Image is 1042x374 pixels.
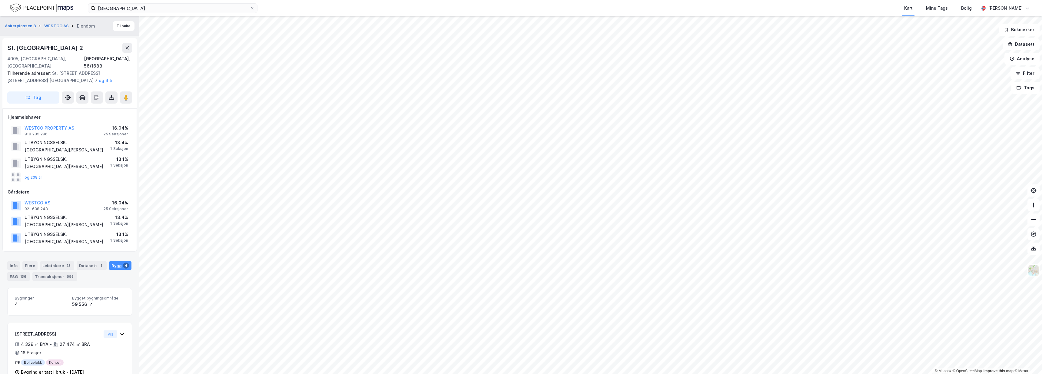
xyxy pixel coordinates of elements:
div: 16.04% [104,124,128,132]
div: 136 [19,273,28,280]
div: 918 285 296 [25,132,48,137]
div: 921 638 248 [25,207,48,211]
button: Tag [7,91,59,104]
div: [PERSON_NAME] [988,5,1023,12]
a: OpenStreetMap [953,369,982,373]
img: logo.f888ab2527a4732fd821a326f86c7f29.svg [10,3,73,13]
div: 13.1% [110,156,128,163]
div: 4005, [GEOGRAPHIC_DATA], [GEOGRAPHIC_DATA] [7,55,84,70]
div: 1 Seksjon [110,163,128,168]
div: 18 Etasjer [21,349,41,356]
button: Filter [1010,67,1040,79]
div: 4 [15,301,67,308]
div: Transaksjoner [32,272,77,281]
div: [GEOGRAPHIC_DATA], 56/1683 [84,55,132,70]
button: Bokmerker [999,24,1040,36]
div: 1 Seksjon [110,146,128,151]
span: Bygninger [15,296,67,301]
div: • [50,342,52,347]
button: WESTCO AS [44,23,70,29]
div: Kontrollprogram for chat [1012,345,1042,374]
div: 1 Seksjon [110,238,128,243]
div: 25 Seksjoner [104,207,128,211]
div: UTBYGNINGSSELSK.[GEOGRAPHIC_DATA][PERSON_NAME] [25,214,110,228]
div: Eiere [22,261,38,270]
div: 4 329 ㎡ BYA [21,341,48,348]
div: Info [7,261,20,270]
div: UTBYGNINGSSELSK.[GEOGRAPHIC_DATA][PERSON_NAME] [25,231,110,245]
iframe: Chat Widget [1012,345,1042,374]
button: Vis [104,330,117,338]
div: Mine Tags [926,5,948,12]
div: [STREET_ADDRESS] [15,330,101,338]
div: 25 Seksjoner [104,132,128,137]
div: Eiendom [77,22,95,30]
div: Hjemmelshaver [8,114,132,121]
div: 13.1% [110,231,128,238]
div: Gårdeiere [8,188,132,196]
div: 13.4% [110,139,128,146]
button: Tilbake [113,21,134,31]
button: Datasett [1003,38,1040,50]
input: Søk på adresse, matrikkel, gårdeiere, leietakere eller personer [95,4,250,13]
a: Improve this map [984,369,1014,373]
button: Analyse [1004,53,1040,65]
a: Mapbox [935,369,951,373]
div: 59 556 ㎡ [72,301,124,308]
span: Tilhørende adresser: [7,71,52,76]
div: 1 [98,263,104,269]
button: Ankerplassen 8 [5,23,37,29]
div: St. [STREET_ADDRESS] [STREET_ADDRESS] [GEOGRAPHIC_DATA] 7 [7,70,127,84]
span: Bygget bygningsområde [72,296,124,301]
div: 13.4% [110,214,128,221]
div: 4 [123,263,129,269]
div: UTBYGNINGSSELSK.[GEOGRAPHIC_DATA][PERSON_NAME] [25,139,110,154]
div: Datasett [77,261,107,270]
div: ESG [7,272,30,281]
div: Bygg [109,261,131,270]
div: Bolig [961,5,972,12]
div: 1 Seksjon [110,221,128,226]
div: Kart [904,5,913,12]
div: 23 [65,263,72,269]
div: 27 474 ㎡ BRA [60,341,90,348]
div: 695 [65,273,75,280]
button: Tags [1011,82,1040,94]
div: 16.04% [104,199,128,207]
div: St. [GEOGRAPHIC_DATA] 2 [7,43,84,53]
div: UTBYGNINGSSELSK.[GEOGRAPHIC_DATA][PERSON_NAME] [25,156,110,170]
div: Leietakere [40,261,74,270]
img: Z [1028,265,1039,276]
